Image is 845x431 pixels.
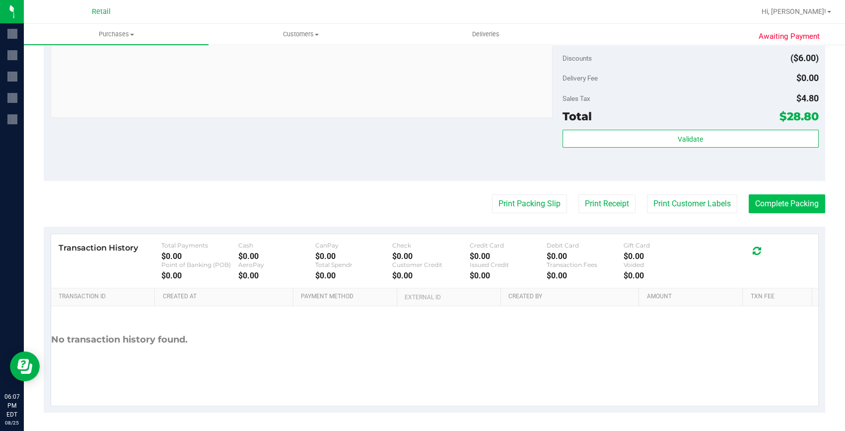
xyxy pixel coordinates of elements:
div: $0.00 [315,271,392,280]
div: $0.00 [392,271,469,280]
div: $0.00 [547,271,624,280]
a: Payment Method [301,293,393,301]
span: Discounts [563,49,592,67]
button: Validate [563,130,819,148]
span: Retail [92,7,111,16]
div: Total Spendr [315,261,392,268]
div: $0.00 [161,252,238,261]
span: Validate [678,135,703,143]
a: Amount [647,293,739,301]
div: No transaction history found. [51,306,188,373]
iframe: Resource center [10,351,40,381]
div: $0.00 [392,252,469,261]
span: Customers [209,30,393,39]
div: Debit Card [547,242,624,249]
span: $28.80 [779,109,819,123]
button: Print Customer Labels [647,194,737,213]
span: $0.00 [796,73,819,83]
button: Print Receipt [578,194,635,213]
div: Total Payments [161,242,238,249]
div: $0.00 [470,271,547,280]
div: Point of Banking (POB) [161,261,238,268]
span: Awaiting Payment [759,31,820,42]
span: $4.80 [796,93,819,103]
p: 06:07 PM EDT [4,392,19,419]
th: External ID [397,288,500,306]
span: Hi, [PERSON_NAME]! [762,7,826,15]
div: $0.00 [315,252,392,261]
div: Gift Card [624,242,701,249]
div: Issued Credit [470,261,547,268]
div: Credit Card [470,242,547,249]
div: Voided [624,261,701,268]
div: $0.00 [470,252,547,261]
div: $0.00 [161,271,238,280]
span: Total [563,109,592,123]
button: Print Packing Slip [492,194,567,213]
p: 08/25 [4,419,19,427]
div: $0.00 [238,252,315,261]
div: $0.00 [547,252,624,261]
span: Purchases [24,30,209,39]
span: Sales Tax [563,94,590,102]
span: ($6.00) [790,53,819,63]
span: Deliveries [459,30,513,39]
a: Transaction ID [59,293,151,301]
div: CanPay [315,242,392,249]
a: Txn Fee [751,293,808,301]
div: Transaction Fees [547,261,624,268]
a: Purchases [24,24,209,45]
span: Delivery Fee [563,74,598,82]
div: Cash [238,242,315,249]
div: Customer Credit [392,261,469,268]
a: Customers [209,24,393,45]
a: Created By [508,293,635,301]
a: Created At [163,293,289,301]
div: $0.00 [624,271,701,280]
a: Deliveries [393,24,578,45]
div: $0.00 [238,271,315,280]
div: Check [392,242,469,249]
button: Complete Packing [749,194,825,213]
div: $0.00 [624,252,701,261]
div: AeroPay [238,261,315,268]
